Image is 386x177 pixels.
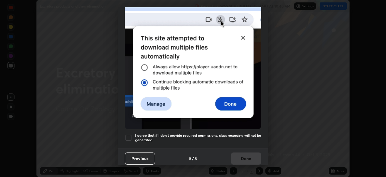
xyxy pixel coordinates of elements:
[192,155,194,162] h4: /
[125,152,155,165] button: Previous
[195,155,197,162] h4: 5
[135,133,261,143] h5: I agree that if I don't provide required permissions, class recording will not be generated
[189,155,191,162] h4: 5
